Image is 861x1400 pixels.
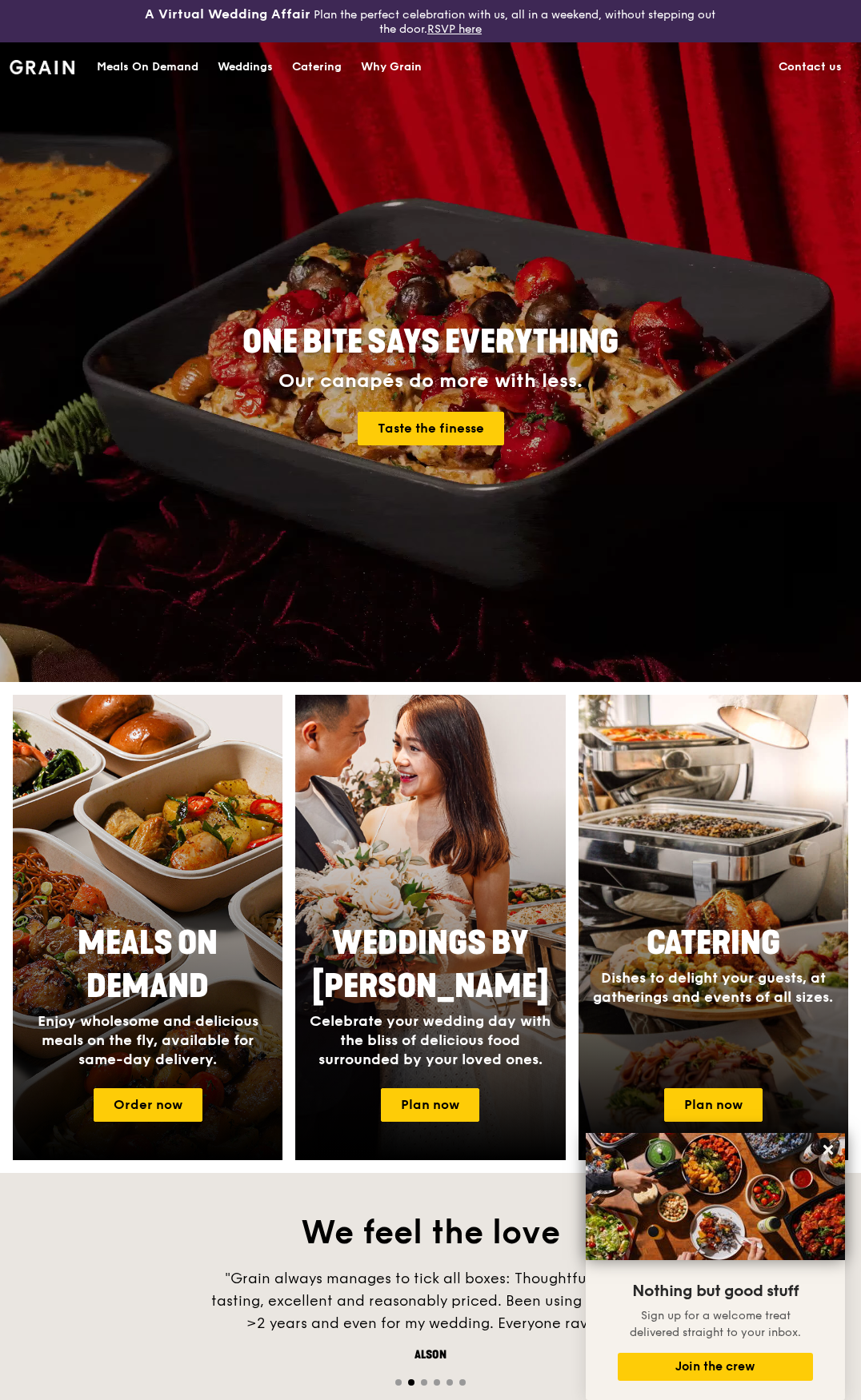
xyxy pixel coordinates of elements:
[447,1379,453,1386] span: Go to slide 5
[358,412,504,445] a: Taste the finesse
[593,969,833,1006] span: Dishes to delight your guests, at gatherings and events of all sizes.
[190,1347,671,1363] div: Alson
[13,695,282,1160] a: Meals On DemandEnjoy wholesome and delicious meals on the fly, available for same-day delivery.Or...
[381,1088,479,1122] a: Plan now
[242,323,619,361] span: ONE BITE SAYS EVERYTHING
[664,1088,763,1122] a: Plan now
[97,43,198,91] div: Meals On Demand
[13,695,282,1160] img: meals-on-demand-card.d2b6f6db.png
[618,1353,813,1381] button: Join the crew
[630,1309,801,1339] span: Sign up for a welcome treat delivered straight to your inbox.
[769,43,851,91] a: Contact us
[434,1379,440,1386] span: Go to slide 4
[218,43,273,91] div: Weddings
[143,6,717,36] div: Plan the perfect celebration with us, all in a weekend, without stepping out the door.
[421,1379,427,1386] span: Go to slide 3
[632,1282,799,1301] span: Nothing but good stuff
[78,924,218,1006] span: Meals On Demand
[142,370,719,393] div: Our canapés do more with less.
[10,42,74,90] a: GrainGrain
[647,924,780,963] span: Catering
[427,22,482,36] a: RSVP here
[295,695,565,1160] img: weddings-card.4f3003b8.jpg
[408,1379,414,1386] span: Go to slide 2
[10,60,74,74] img: Grain
[815,1137,841,1163] button: Close
[145,6,310,22] h3: A Virtual Wedding Affair
[395,1379,402,1386] span: Go to slide 1
[292,43,342,91] div: Catering
[459,1379,466,1386] span: Go to slide 6
[361,43,422,91] div: Why Grain
[38,1012,258,1068] span: Enjoy wholesome and delicious meals on the fly, available for same-day delivery.
[282,43,351,91] a: Catering
[310,1012,551,1068] span: Celebrate your wedding day with the bliss of delicious food surrounded by your loved ones.
[312,924,549,1006] span: Weddings by [PERSON_NAME]
[94,1088,202,1122] a: Order now
[586,1133,845,1260] img: DSC07876-Edit02-Large.jpeg
[295,695,565,1160] a: Weddings by [PERSON_NAME]Celebrate your wedding day with the bliss of delicious food surrounded b...
[579,695,848,1160] img: catering-card.e1cfaf3e.jpg
[351,43,431,91] a: Why Grain
[208,43,282,91] a: Weddings
[579,695,848,1160] a: CateringDishes to delight your guests, at gatherings and events of all sizes.Plan now
[190,1267,671,1334] div: "Grain always manages to tick all boxes: Thoughtful, great tasting, excellent and reasonably pric...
